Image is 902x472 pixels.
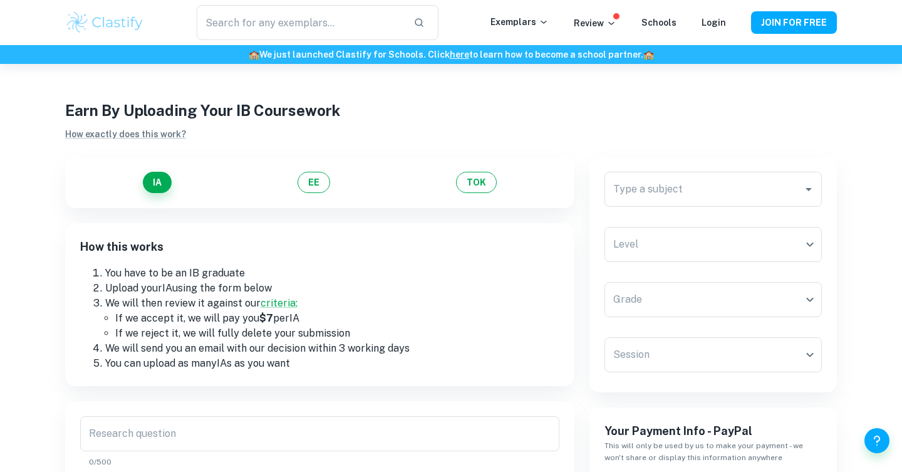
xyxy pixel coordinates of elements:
button: IA [143,172,172,193]
button: JOIN FOR FREE [751,11,837,34]
li: You have to be an IB graduate [105,266,559,281]
input: Search for any exemplars... [197,5,403,40]
a: criteria: [261,297,298,309]
a: How exactly does this work? [65,129,186,139]
button: TOK [456,172,497,193]
li: Upload your IA using the form below [105,281,559,296]
h6: Your Payment Info - PayPal [604,422,822,440]
h6: This will only be used by us to make your payment - we won't share or display this information an... [604,440,822,464]
a: Schools [641,18,676,28]
b: $7 [259,312,273,324]
h6: How this works [80,238,559,266]
p: Review [574,16,616,30]
h6: We just launched Clastify for Schools. Click to learn how to become a school partner. [3,48,899,61]
a: Login [702,18,726,28]
li: We will send you an email with our decision within 3 working days [105,341,559,356]
h1: Earn By Uploading Your IB Coursework [65,99,837,122]
img: Clastify logo [65,10,145,35]
span: 🏫 [643,50,654,60]
button: Open [800,181,817,198]
input: What did your IA investigate? [80,416,559,451]
p: Exemplars [490,15,549,29]
p: 0/500 [89,456,551,468]
li: If we accept it, we will pay you per IA [115,311,559,326]
button: Help and Feedback [864,428,889,453]
a: here [450,50,469,60]
li: You can upload as many IA s as you want [105,356,559,371]
li: If we reject it, we will fully delete your submission [115,326,559,341]
li: We will then review it against our [105,296,559,311]
button: EE [298,172,330,193]
span: 🏫 [249,50,259,60]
